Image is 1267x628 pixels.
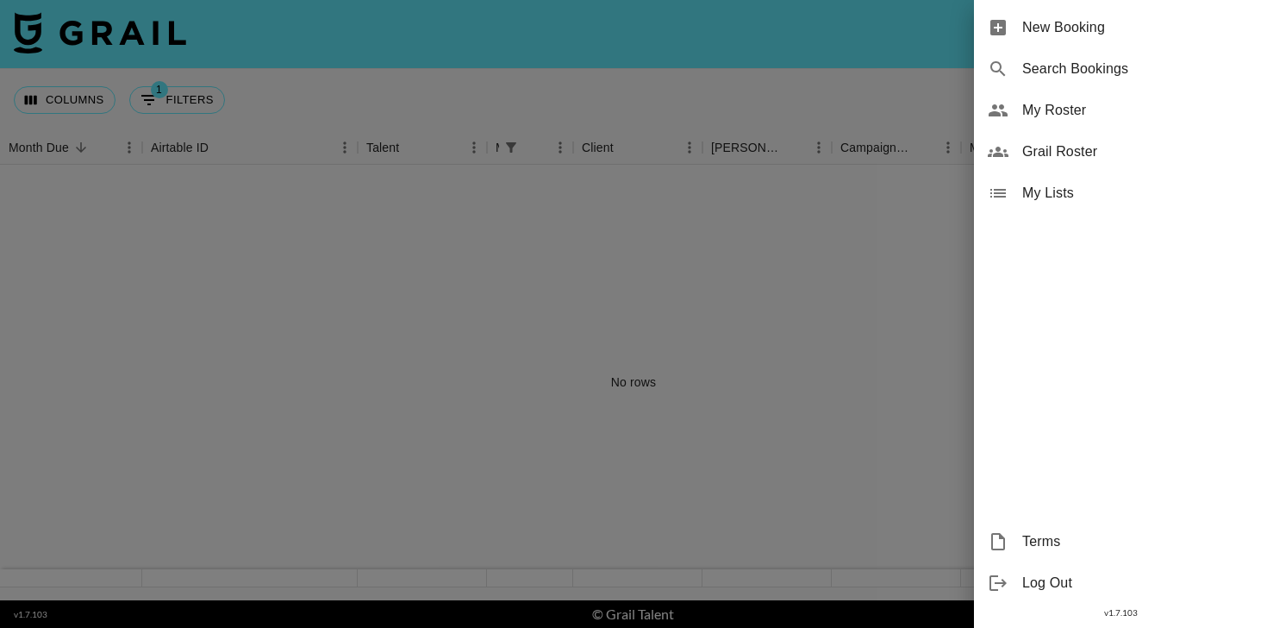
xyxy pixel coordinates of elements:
span: My Lists [1022,183,1253,204]
div: Log Out [974,562,1267,604]
div: New Booking [974,7,1267,48]
span: Terms [1022,531,1253,552]
div: My Roster [974,90,1267,131]
div: Terms [974,521,1267,562]
div: Search Bookings [974,48,1267,90]
span: Search Bookings [1022,59,1253,79]
span: My Roster [1022,100,1253,121]
span: New Booking [1022,17,1253,38]
div: Grail Roster [974,131,1267,173]
div: My Lists [974,173,1267,214]
span: Grail Roster [1022,141,1253,162]
span: Log Out [1022,573,1253,593]
div: v 1.7.103 [974,604,1267,622]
